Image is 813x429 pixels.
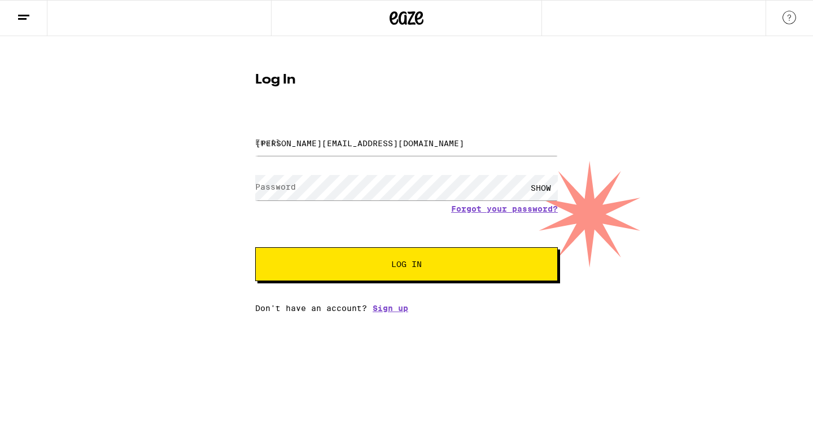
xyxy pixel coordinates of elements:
[524,175,558,200] div: SHOW
[7,8,81,17] span: Hi. Need any help?
[391,260,422,268] span: Log In
[255,73,558,87] h1: Log In
[255,182,296,191] label: Password
[255,130,558,156] input: Email
[451,204,558,213] a: Forgot your password?
[255,247,558,281] button: Log In
[255,304,558,313] div: Don't have an account?
[255,138,281,147] label: Email
[373,304,408,313] a: Sign up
